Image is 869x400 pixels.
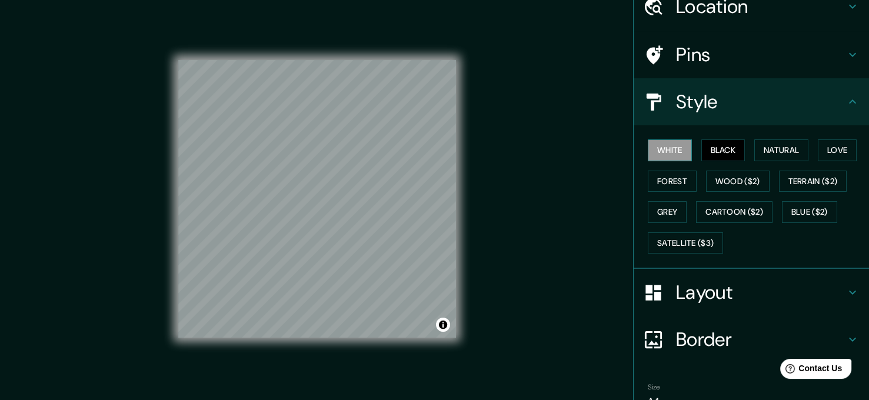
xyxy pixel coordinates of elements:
[754,139,808,161] button: Natural
[818,139,857,161] button: Love
[178,60,456,338] canvas: Map
[676,90,845,114] h4: Style
[764,354,856,387] iframe: Help widget launcher
[648,382,660,392] label: Size
[696,201,773,223] button: Cartoon ($2)
[782,201,837,223] button: Blue ($2)
[634,269,869,316] div: Layout
[706,171,770,192] button: Wood ($2)
[648,201,687,223] button: Grey
[436,318,450,332] button: Toggle attribution
[701,139,745,161] button: Black
[676,281,845,304] h4: Layout
[634,78,869,125] div: Style
[676,43,845,66] h4: Pins
[779,171,847,192] button: Terrain ($2)
[648,232,723,254] button: Satellite ($3)
[676,328,845,351] h4: Border
[634,31,869,78] div: Pins
[634,316,869,363] div: Border
[648,171,697,192] button: Forest
[648,139,692,161] button: White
